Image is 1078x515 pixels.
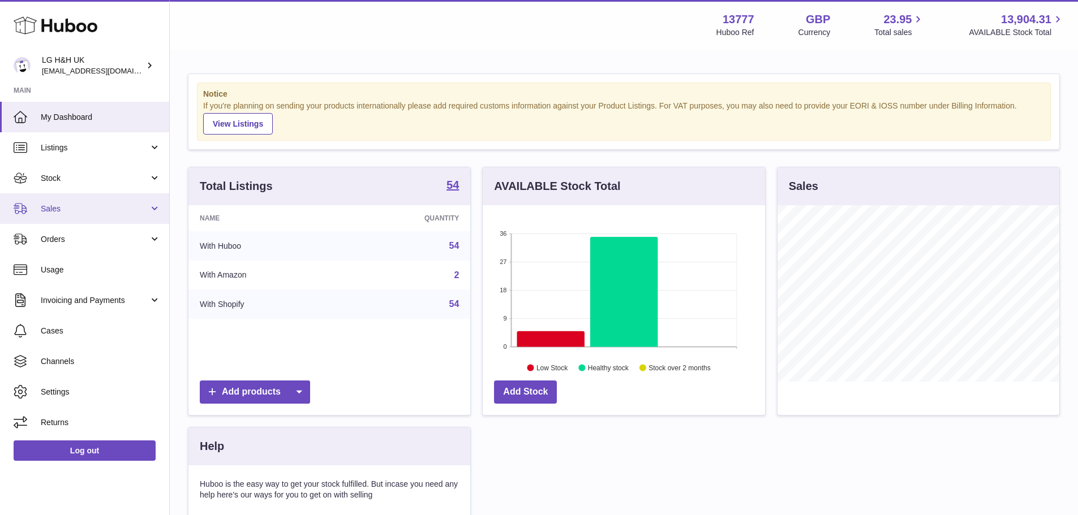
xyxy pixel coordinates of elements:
h3: AVAILABLE Stock Total [494,179,620,194]
text: 18 [500,287,507,293]
a: 54 [449,299,459,309]
text: 9 [504,315,507,322]
span: My Dashboard [41,112,161,123]
h3: Total Listings [200,179,273,194]
text: 0 [504,343,507,350]
th: Quantity [343,205,471,231]
span: Orders [41,234,149,245]
text: Low Stock [536,363,568,371]
text: 36 [500,230,507,237]
td: With Amazon [188,261,343,290]
div: LG H&H UK [42,55,144,76]
a: 13,904.31 AVAILABLE Stock Total [969,12,1064,38]
text: Stock over 2 months [649,363,711,371]
div: Huboo Ref [716,27,754,38]
text: 27 [500,258,507,265]
span: Total sales [874,27,925,38]
a: 2 [454,270,459,280]
a: 54 [446,179,459,193]
span: Invoicing and Payments [41,295,149,306]
td: With Huboo [188,231,343,261]
a: 23.95 Total sales [874,12,925,38]
strong: 54 [446,179,459,191]
span: Sales [41,204,149,214]
span: Returns [41,417,161,428]
span: 23.95 [883,12,912,27]
a: 54 [449,241,459,250]
span: Listings [41,142,149,153]
span: [EMAIL_ADDRESS][DOMAIN_NAME] [42,66,166,75]
a: Log out [14,440,156,461]
span: Channels [41,356,161,367]
h3: Help [200,439,224,454]
th: Name [188,205,343,231]
span: Stock [41,173,149,184]
h3: Sales [789,179,818,194]
div: If you're planning on sending your products internationally please add required customs informati... [203,101,1045,135]
a: Add Stock [494,380,557,404]
span: Cases [41,326,161,336]
strong: Notice [203,89,1045,99]
div: Currency [798,27,831,38]
p: Huboo is the easy way to get your stock fulfilled. But incase you need any help here's our ways f... [200,479,459,500]
span: AVAILABLE Stock Total [969,27,1064,38]
span: Settings [41,387,161,397]
span: 13,904.31 [1001,12,1051,27]
a: Add products [200,380,310,404]
span: Usage [41,265,161,275]
strong: 13777 [723,12,754,27]
text: Healthy stock [588,363,629,371]
td: With Shopify [188,289,343,319]
strong: GBP [806,12,830,27]
a: View Listings [203,113,273,135]
img: veechen@lghnh.co.uk [14,57,31,74]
